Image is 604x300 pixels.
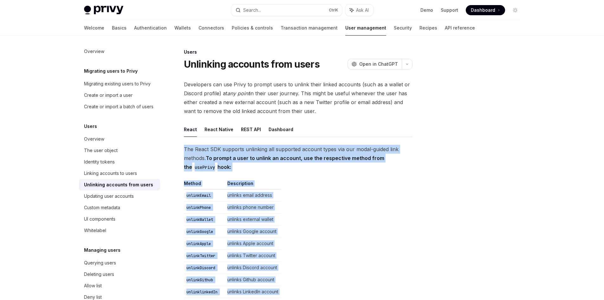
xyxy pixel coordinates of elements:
button: REST API [241,122,261,137]
td: unlinks email address [225,190,281,202]
a: Querying users [79,257,160,269]
a: Unlinking accounts from users [79,179,160,190]
a: The user object [79,145,160,156]
a: User management [345,20,386,36]
a: Wallets [174,20,191,36]
div: Create or import a user [84,91,133,99]
button: Search...CtrlK [231,4,342,16]
a: Authentication [134,20,167,36]
th: Method [184,180,225,190]
a: Security [394,20,412,36]
h5: Migrating users to Privy [84,67,138,75]
a: Overview [79,46,160,57]
div: Migrating existing users to Privy [84,80,151,88]
a: Support [441,7,458,13]
div: The user object [84,147,118,154]
a: Basics [112,20,127,36]
button: React [184,122,197,137]
div: Unlinking accounts from users [84,181,153,189]
a: Deleting users [79,269,160,280]
div: Overview [84,135,104,143]
div: Create or import a batch of users [84,103,153,110]
strong: To prompt a user to unlink an account, use the respective method from the hook: [184,155,384,170]
a: Policies & controls [232,20,273,36]
code: unlinklinkedIn [184,289,220,295]
td: unlinks Twitter account [225,250,281,262]
a: Dashboard [466,5,505,15]
a: Transaction management [281,20,338,36]
code: unlinkGoogle [184,229,216,235]
code: unlinkDiscord [184,265,218,271]
code: unlinkPhone [184,204,213,211]
a: Welcome [84,20,104,36]
code: unlinkWallet [184,217,216,223]
td: unlinks phone number [225,202,281,214]
a: Demo [420,7,433,13]
div: Custom metadata [84,204,120,211]
div: Querying users [84,259,116,267]
span: Dashboard [471,7,495,13]
span: Ask AI [356,7,369,13]
button: Open in ChatGPT [347,59,402,70]
div: UI components [84,215,115,223]
button: Dashboard [269,122,293,137]
h1: Unlinking accounts from users [184,58,320,70]
th: Description [225,180,281,190]
div: Search... [243,6,261,14]
div: Allow list [84,282,102,290]
a: Linking accounts to users [79,168,160,179]
td: unlinks Apple account [225,238,281,250]
code: unlinkEmail [184,192,213,199]
a: API reference [445,20,475,36]
code: unlinkTwitter [184,253,218,259]
a: Allow list [79,280,160,291]
td: unlinks external wallet [225,214,281,226]
h5: Users [84,123,97,130]
a: Create or import a user [79,90,160,101]
code: unlinkGithub [184,277,216,283]
td: unlinks Google account [225,226,281,238]
a: Recipes [419,20,437,36]
a: UI components [79,213,160,225]
button: Toggle dark mode [510,5,520,15]
div: Updating user accounts [84,192,134,200]
span: Open in ChatGPT [359,61,398,67]
button: React Native [205,122,233,137]
div: Identity tokens [84,158,115,166]
td: unlinks Discord account [225,262,281,274]
a: Connectors [198,20,224,36]
span: Ctrl K [329,8,338,13]
a: Identity tokens [79,156,160,168]
span: Developers can use Privy to prompt users to unlink their linked accounts (such as a wallet or Dis... [184,80,412,116]
div: Whitelabel [84,227,106,234]
button: Ask AI [345,4,373,16]
td: unlinks Github account [225,274,281,286]
div: Users [184,49,412,55]
a: Overview [79,133,160,145]
h5: Managing users [84,246,120,254]
div: Linking accounts to users [84,170,137,177]
code: usePrivy [192,164,218,171]
a: Whitelabel [79,225,160,236]
span: The React SDK supports unlinking all supported account types via our modal-guided link methods. [184,145,412,171]
div: Deleting users [84,270,114,278]
code: unlinkApple [184,241,213,247]
a: Updating user accounts [79,190,160,202]
img: light logo [84,6,123,15]
div: Overview [84,48,104,55]
a: Custom metadata [79,202,160,213]
a: Migrating existing users to Privy [79,78,160,90]
em: any point [227,90,250,97]
a: Create or import a batch of users [79,101,160,112]
td: unlinks LinkedIn account [225,286,281,298]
